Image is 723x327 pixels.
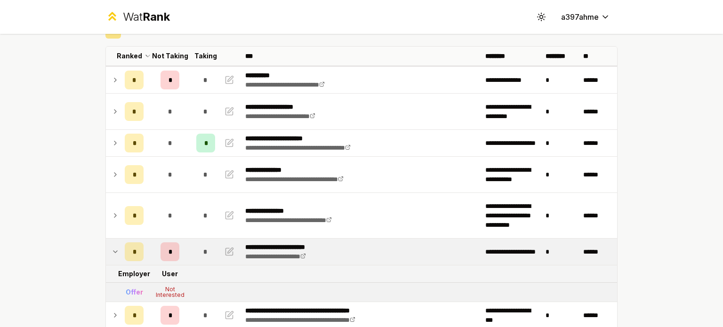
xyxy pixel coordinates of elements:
[123,9,170,24] div: Wat
[194,51,217,61] p: Taking
[126,287,143,297] div: Offer
[121,265,147,282] td: Employer
[561,11,599,23] span: a397ahme
[117,51,142,61] p: Ranked
[143,10,170,24] span: Rank
[147,265,193,282] td: User
[554,8,618,25] button: a397ahme
[151,287,189,298] div: Not Interested
[105,9,170,24] a: WatRank
[152,51,188,61] p: Not Taking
